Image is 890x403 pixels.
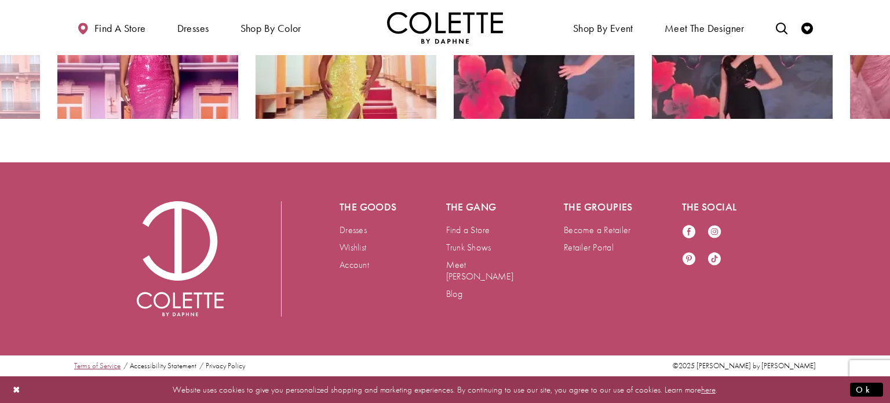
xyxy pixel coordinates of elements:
[387,12,503,43] img: Colette by Daphne
[340,201,400,213] h5: The goods
[74,12,148,43] a: Find a store
[83,382,807,397] p: Website uses cookies to give you personalized shopping and marketing experiences. By continuing t...
[7,379,27,400] button: Close Dialog
[564,201,636,213] h5: The groupies
[707,252,721,267] a: Visit our TikTok - Opens in new tab
[387,12,503,43] a: Visit Home Page
[446,259,513,282] a: Meet [PERSON_NAME]
[137,201,224,316] img: Colette by Daphne
[573,23,633,34] span: Shop By Event
[707,224,721,240] a: Visit our Instagram - Opens in new tab
[446,201,518,213] h5: The gang
[340,259,369,271] a: Account
[773,12,790,43] a: Toggle search
[682,252,696,267] a: Visit our Pinterest - Opens in new tab
[673,361,816,371] span: ©2025 [PERSON_NAME] by [PERSON_NAME]
[665,23,745,34] span: Meet the designer
[701,383,716,395] a: here
[70,362,250,370] ul: Post footer menu
[662,12,747,43] a: Meet the designer
[570,12,636,43] span: Shop By Event
[177,23,209,34] span: Dresses
[130,362,196,370] a: Accessibility Statement
[446,224,490,236] a: Find a Store
[564,241,614,253] a: Retailer Portal
[682,201,754,213] h5: The social
[137,201,224,316] a: Visit Colette by Daphne Homepage
[446,288,463,300] a: Blog
[850,382,883,397] button: Submit Dialog
[94,23,146,34] span: Find a store
[676,219,739,273] ul: Follow us
[446,241,491,253] a: Trunk Shows
[340,224,367,236] a: Dresses
[240,23,301,34] span: Shop by color
[206,362,245,370] a: Privacy Policy
[340,241,366,253] a: Wishlist
[564,224,630,236] a: Become a Retailer
[682,224,696,240] a: Visit our Facebook - Opens in new tab
[798,12,816,43] a: Check Wishlist
[74,362,121,370] a: Terms of Service
[238,12,304,43] span: Shop by color
[174,12,212,43] span: Dresses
